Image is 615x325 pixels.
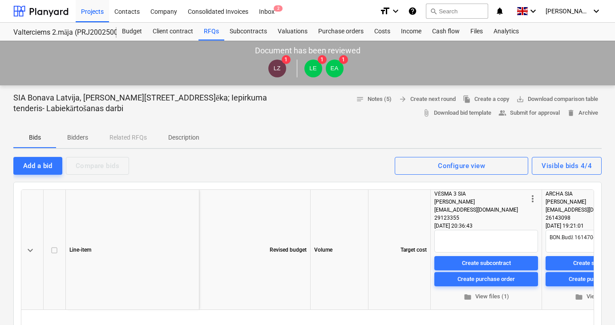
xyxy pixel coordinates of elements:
i: Knowledge base [408,6,417,16]
span: 1 [318,55,327,64]
span: file_copy [463,95,471,103]
button: Submit for approval [495,106,563,120]
button: Notes (5) [352,92,395,106]
span: search [430,8,437,15]
div: [DATE] 20:36:43 [434,222,538,230]
i: format_size [380,6,390,16]
a: Purchase orders [313,23,369,40]
a: Analytics [488,23,524,40]
div: Configure view [438,160,485,172]
button: Create subcontract [434,257,538,271]
div: Add a bid [23,160,53,172]
button: Visible bids 4/4 [532,157,602,175]
div: Visible bids 4/4 [542,160,592,172]
span: more_vert [527,193,538,204]
span: Submit for approval [498,108,560,118]
p: Bidders [67,133,88,142]
span: LZ [274,65,281,72]
div: Create purchase order [457,275,515,285]
a: Client contract [147,23,198,40]
span: View files (1) [438,292,534,302]
span: people_alt [498,109,506,117]
a: Download bid template [419,106,495,120]
button: Add a bid [13,157,62,175]
div: Line-item [66,190,199,310]
iframe: Chat Widget [570,282,615,325]
a: Budget [117,23,147,40]
span: Download comparison table [516,94,598,104]
button: View files (1) [434,290,538,304]
div: Volume [311,190,368,310]
a: Costs [369,23,396,40]
div: Revised budget [199,190,311,310]
a: Files [465,23,488,40]
div: [PERSON_NAME] [434,198,527,206]
a: Cash flow [427,23,465,40]
div: VĒSMA 3 SIA [434,190,527,198]
span: arrow_forward [399,95,407,103]
div: Create subcontract [462,259,511,269]
span: folder [464,293,472,301]
a: Valuations [272,23,313,40]
a: Income [396,23,427,40]
button: Create a copy [459,92,513,106]
p: Description [168,133,199,142]
button: Search [426,4,488,19]
a: Download comparison table [513,92,602,106]
span: EA [331,65,339,72]
span: Archive [567,108,598,118]
span: [PERSON_NAME] [546,8,590,15]
span: Notes (5) [356,94,392,104]
span: [EMAIL_ADDRESS][DOMAIN_NAME] [434,207,518,213]
span: 1 [282,55,291,64]
div: Eriks Andžāns [326,60,344,77]
i: keyboard_arrow_down [591,6,602,16]
span: save_alt [516,95,524,103]
div: Lauris Zaharāns [268,60,286,77]
div: Valterciems 2.māja (PRJ2002500) - 2601936 [13,28,106,37]
div: Lāsma Erharde [304,60,322,77]
div: Target cost [368,190,431,310]
span: Download bid template [422,108,491,118]
span: attach_file [422,109,430,117]
span: 1 [339,55,348,64]
span: Create next round [399,94,456,104]
button: Configure view [395,157,528,175]
i: keyboard_arrow_down [390,6,401,16]
button: Archive [563,106,602,120]
span: LE [309,65,316,72]
div: 29123355 [434,214,527,222]
span: Create a copy [463,94,509,104]
span: keyboard_arrow_down [25,245,36,256]
i: notifications [495,6,504,16]
span: 2 [274,5,283,12]
button: Create next round [395,92,459,106]
a: Subcontracts [224,23,272,40]
p: SIA Bonava Latvija, [PERSON_NAME][STREET_ADDRESS]ēka; Iepirkuma tenderis- Labiekārtošanas darbi [13,92,283,114]
p: Bids [24,133,45,142]
button: Create purchase order [434,273,538,287]
i: keyboard_arrow_down [528,6,538,16]
span: notes [356,95,364,103]
a: RFQs [198,23,224,40]
p: Document has been reviewed [255,45,360,56]
span: delete [567,109,575,117]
